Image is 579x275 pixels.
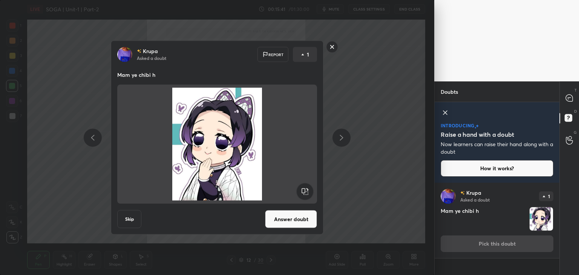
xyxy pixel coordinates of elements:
[435,183,559,275] div: grid
[435,82,464,102] p: Doubts
[460,191,465,195] img: no-rating-badge.077c3623.svg
[143,48,158,54] p: Krupa
[117,210,141,228] button: Skip
[117,71,317,79] p: Mam ye chibi h
[441,207,526,231] h4: Mam ye chibi h
[117,47,132,62] img: ad4047ff7b414626837a6f128a8734e9.jpg
[548,194,550,199] p: 1
[441,189,456,204] img: ad4047ff7b414626837a6f128a8734e9.jpg
[126,88,308,201] img: 1759214844TAC4ZB.JPEG
[441,141,553,156] p: Now learners can raise their hand along with a doubt
[137,55,166,61] p: Asked a doubt
[441,123,475,128] p: introducing
[530,207,553,231] img: 1759214844TAC4ZB.JPEG
[441,160,553,177] button: How it works?
[466,190,481,196] p: Krupa
[265,210,317,228] button: Answer doubt
[257,47,288,62] div: Report
[574,130,577,135] p: G
[460,197,490,203] p: Asked a doubt
[307,51,309,58] p: 1
[137,49,141,53] img: no-rating-badge.077c3623.svg
[475,127,476,129] img: small-star.76a44327.svg
[574,108,577,114] p: D
[476,124,479,128] img: large-star.026637fe.svg
[441,130,514,139] h5: Raise a hand with a doubt
[574,87,577,93] p: T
